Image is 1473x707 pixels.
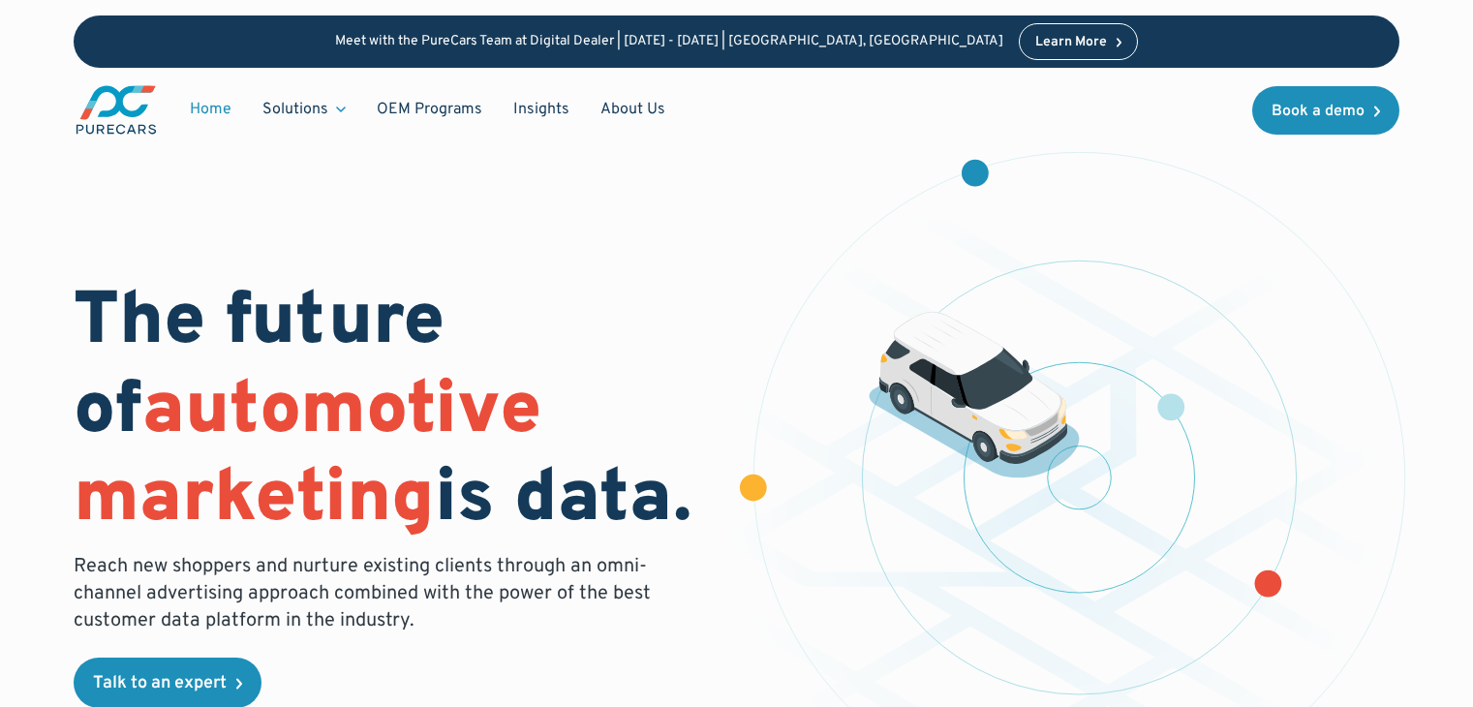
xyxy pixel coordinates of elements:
div: Solutions [247,91,361,128]
img: purecars logo [74,83,159,137]
div: Book a demo [1272,104,1365,119]
div: Learn More [1035,36,1107,49]
a: OEM Programs [361,91,498,128]
a: Home [174,91,247,128]
a: main [74,83,159,137]
a: Learn More [1019,23,1139,60]
a: Insights [498,91,585,128]
img: illustration of a vehicle [869,312,1080,478]
h1: The future of is data. [74,280,713,545]
div: Talk to an expert [93,675,227,692]
p: Reach new shoppers and nurture existing clients through an omni-channel advertising approach comb... [74,553,662,634]
p: Meet with the PureCars Team at Digital Dealer | [DATE] - [DATE] | [GEOGRAPHIC_DATA], [GEOGRAPHIC_... [335,34,1003,50]
span: automotive marketing [74,366,541,547]
div: Solutions [262,99,328,120]
a: About Us [585,91,681,128]
a: Book a demo [1252,86,1399,135]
